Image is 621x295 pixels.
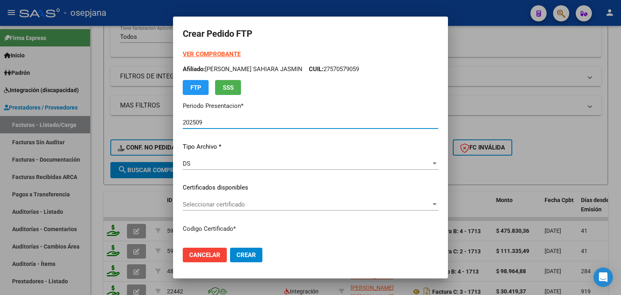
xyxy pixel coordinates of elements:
[190,84,201,91] span: FTP
[230,248,262,262] button: Crear
[594,268,613,287] div: Open Intercom Messenger
[183,65,205,73] span: Afiliado:
[183,142,438,152] p: Tipo Archivo *
[183,183,438,192] p: Certificados disponibles
[183,26,438,42] h2: Crear Pedido FTP
[183,51,241,58] a: VER COMPROBANTE
[183,224,438,234] p: Codigo Certificado
[237,251,256,259] span: Crear
[183,201,431,208] span: Seleccionar certificado
[183,65,438,74] p: [PERSON_NAME] SAHIARA JASMIN 27570579059
[183,80,209,95] button: FTP
[309,65,323,73] span: CUIL:
[183,248,227,262] button: Cancelar
[183,101,438,111] p: Periodo Presentacion
[189,251,220,259] span: Cancelar
[223,84,234,91] span: SSS
[183,160,190,167] span: DS
[215,80,241,95] button: SSS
